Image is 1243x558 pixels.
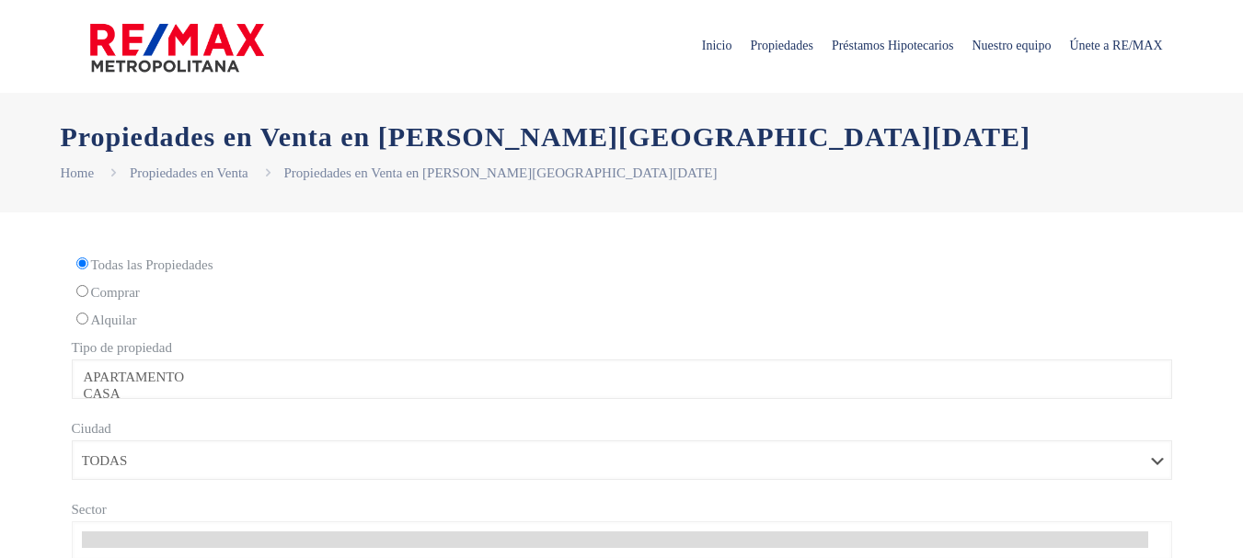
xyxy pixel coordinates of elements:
span: Tipo de propiedad [72,340,172,355]
input: Todas las Propiedades [76,257,88,269]
input: Comprar [76,285,88,297]
span: Propiedades [741,18,822,74]
span: Nuestro equipo [962,18,1060,74]
label: Todas las Propiedades [72,254,1172,277]
a: Propiedades en Venta en [PERSON_NAME][GEOGRAPHIC_DATA][DATE] [284,165,718,180]
span: Inicio [693,18,742,74]
span: Únete a RE/MAX [1060,18,1171,74]
a: Home [61,165,95,180]
a: Propiedades en Venta [130,165,248,180]
label: Alquilar [72,309,1172,332]
img: remax-metropolitana-logo [90,20,264,75]
option: APARTAMENTO [82,370,1148,386]
span: Préstamos Hipotecarios [823,18,963,74]
option: CASA [82,386,1148,403]
span: Sector [72,502,107,517]
span: Ciudad [72,421,111,436]
label: Comprar [72,281,1172,304]
h1: Propiedades en Venta en [PERSON_NAME][GEOGRAPHIC_DATA][DATE] [61,120,1183,153]
input: Alquilar [76,313,88,325]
